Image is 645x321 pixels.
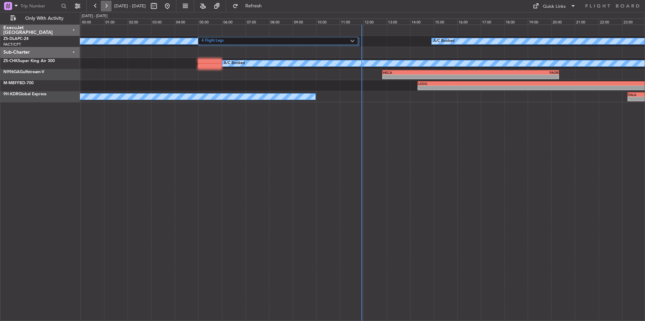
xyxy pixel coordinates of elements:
[3,42,21,47] a: FACT/CPT
[3,92,46,96] a: 9H-KDRGlobal Express
[3,59,55,63] a: ZS-CHKSuper King Air 300
[418,86,537,90] div: -
[481,18,504,24] div: 17:00
[81,18,104,24] div: 00:00
[3,81,34,85] a: M-MBFFBD-700
[599,18,622,24] div: 22:00
[151,18,175,24] div: 03:00
[175,18,198,24] div: 04:00
[387,18,410,24] div: 13:00
[551,18,575,24] div: 20:00
[316,18,340,24] div: 10:00
[575,18,598,24] div: 21:00
[471,75,558,79] div: -
[104,18,128,24] div: 01:00
[543,3,566,10] div: Quick Links
[293,18,316,24] div: 09:00
[383,75,471,79] div: -
[240,4,268,8] span: Refresh
[269,18,293,24] div: 08:00
[222,18,246,24] div: 06:00
[3,70,44,74] a: N996GAGulfstream-V
[434,18,457,24] div: 15:00
[3,37,29,41] a: ZS-DLAPC-24
[3,92,18,96] span: 9H-KDR
[20,1,59,11] input: Trip Number
[418,82,537,86] div: LSGG
[128,18,151,24] div: 02:00
[202,38,350,44] label: 4 Flight Legs
[82,13,107,19] div: [DATE] - [DATE]
[363,18,387,24] div: 12:00
[350,40,354,42] img: arrow-gray.svg
[224,58,245,68] div: A/C Booked
[3,70,20,74] span: N996GA
[198,18,222,24] div: 05:00
[246,18,269,24] div: 07:00
[383,70,471,74] div: HECA
[229,1,270,11] button: Refresh
[7,13,73,24] button: Only With Activity
[504,18,528,24] div: 18:00
[528,18,551,24] div: 19:00
[433,36,455,46] div: A/C Booked
[529,1,579,11] button: Quick Links
[17,16,71,21] span: Only With Activity
[457,18,481,24] div: 16:00
[340,18,363,24] div: 11:00
[410,18,434,24] div: 14:00
[114,3,146,9] span: [DATE] - [DATE]
[471,70,558,74] div: FAOR
[3,37,17,41] span: ZS-DLA
[3,59,18,63] span: ZS-CHK
[3,81,19,85] span: M-MBFF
